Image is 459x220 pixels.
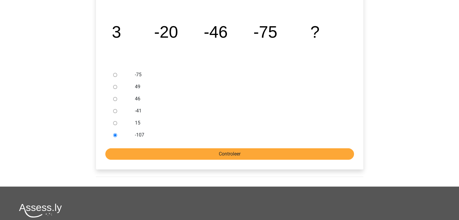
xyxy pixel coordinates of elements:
[135,107,344,115] label: -41
[112,23,121,41] tspan: 3
[135,119,344,127] label: 15
[310,23,319,41] tspan: ?
[105,148,354,160] input: Controleer
[154,23,178,41] tspan: -20
[135,95,344,102] label: 46
[204,23,228,41] tspan: -46
[253,23,277,41] tspan: -75
[135,83,344,90] label: 49
[135,71,344,78] label: -75
[19,203,62,218] img: Assessly logo
[135,131,344,139] label: -107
